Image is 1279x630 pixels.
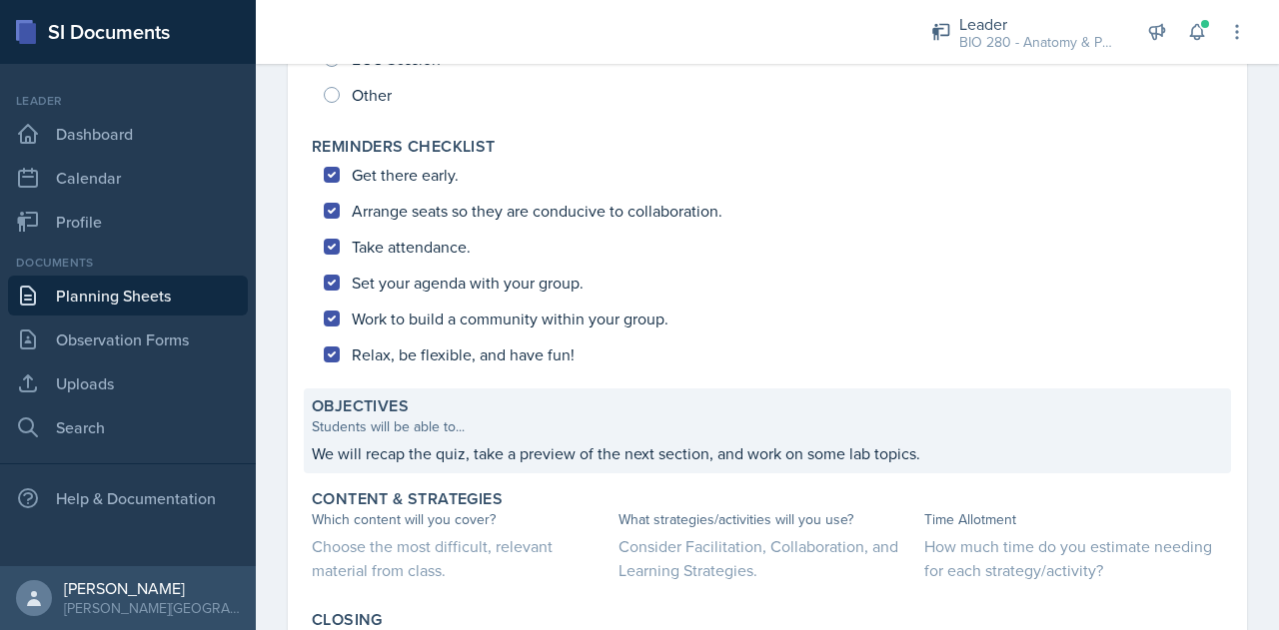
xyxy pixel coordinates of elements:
[959,32,1119,53] div: BIO 280 - Anatomy & Physiology I / Fall 2025
[8,202,248,242] a: Profile
[64,598,240,618] div: [PERSON_NAME][GEOGRAPHIC_DATA]
[924,509,1223,530] div: Time Allotment
[312,137,496,157] label: Reminders Checklist
[619,534,917,582] div: Consider Facilitation, Collaboration, and Learning Strategies.
[312,610,383,630] label: Closing
[8,276,248,315] a: Planning Sheets
[312,489,503,509] label: Content & Strategies
[8,114,248,154] a: Dashboard
[959,12,1119,36] div: Leader
[619,509,917,530] div: What strategies/activities will you use?
[8,319,248,359] a: Observation Forms
[64,578,240,598] div: [PERSON_NAME]
[8,92,248,110] div: Leader
[312,396,409,416] label: Objectives
[312,441,1223,465] p: We will recap the quiz, take a preview of the next section, and work on some lab topics.
[8,158,248,198] a: Calendar
[8,254,248,272] div: Documents
[312,509,611,530] div: Which content will you cover?
[8,478,248,518] div: Help & Documentation
[924,534,1223,582] div: How much time do you estimate needing for each strategy/activity?
[312,534,611,582] div: Choose the most difficult, relevant material from class.
[312,416,1223,437] div: Students will be able to...
[8,363,248,403] a: Uploads
[8,407,248,447] a: Search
